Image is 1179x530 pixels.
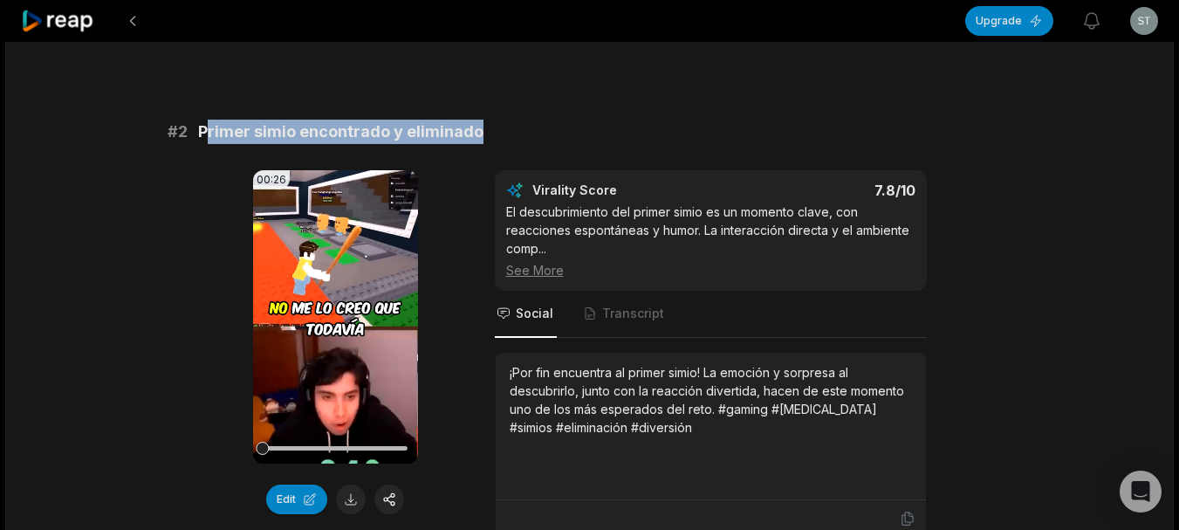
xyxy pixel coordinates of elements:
span: Transcript [602,305,664,322]
div: ¡Por fin encuentra al primer simio! La emoción y sorpresa al descubrirlo, junto con la reacción d... [510,363,912,437]
div: See More [506,261,915,279]
button: Edit [266,485,327,514]
span: Social [516,305,553,322]
span: Primer simio encontrado y eliminado [198,120,483,144]
div: El descubrimiento del primer simio es un momento clave, con reacciones espontáneas y humor. La in... [506,203,915,279]
button: Upgrade [965,6,1053,36]
div: Virality Score [532,182,720,199]
div: 7.8 /10 [728,182,915,199]
video: Your browser does not support mp4 format. [253,170,418,464]
div: Open Intercom Messenger [1120,471,1162,513]
span: # 2 [168,120,188,144]
nav: Tabs [495,291,927,338]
